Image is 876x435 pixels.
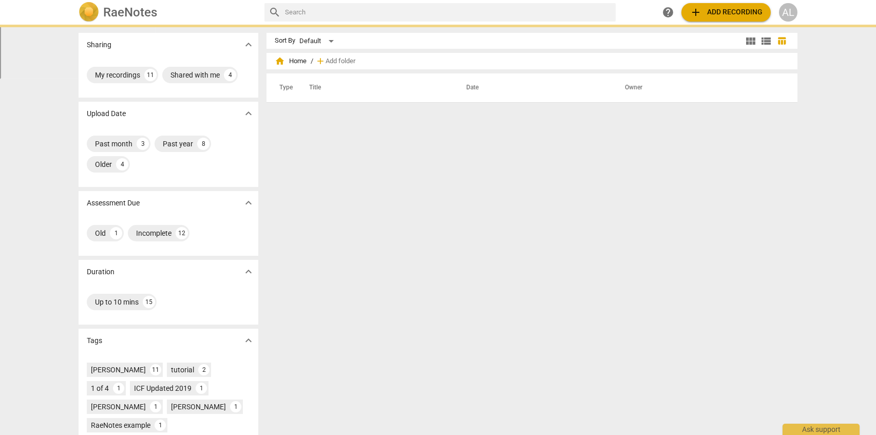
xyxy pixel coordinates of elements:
a: LogoRaeNotes [79,2,256,23]
p: Assessment Due [87,198,140,209]
span: help [662,6,674,18]
div: 1 [110,227,122,239]
span: add [315,56,326,66]
a: Help [659,3,677,22]
div: 1 [230,401,241,412]
div: tutorial [171,365,194,375]
h2: RaeNotes [103,5,157,20]
div: 1 of 4 [91,383,109,393]
button: Show more [241,333,256,348]
span: Add folder [326,58,355,65]
span: view_list [760,35,772,47]
th: Title [297,73,454,102]
span: expand_more [242,197,255,209]
button: List view [758,33,774,49]
th: Owner [613,73,787,102]
button: Upload [681,3,771,22]
div: Sort By [275,37,295,45]
th: Type [271,73,297,102]
div: ICF Updated 2019 [134,383,192,393]
span: expand_more [242,334,255,347]
span: / [311,58,313,65]
button: Table view [774,33,789,49]
div: 1 [155,420,166,431]
div: My recordings [95,70,140,80]
th: Date [454,73,613,102]
span: expand_more [242,39,255,51]
div: Past year [163,139,193,149]
p: Duration [87,267,115,277]
div: 2 [198,364,210,375]
div: Older [95,159,112,169]
span: add [690,6,702,18]
div: Incomplete [136,228,172,238]
div: 12 [176,227,188,239]
span: search [269,6,281,18]
div: 15 [143,296,155,308]
div: 8 [197,138,210,150]
div: 1 [150,401,161,412]
button: Tile view [743,33,758,49]
p: Upload Date [87,108,126,119]
span: home [275,56,285,66]
span: table_chart [777,36,787,46]
div: RaeNotes example [91,420,150,430]
div: 4 [224,69,236,81]
div: Past month [95,139,132,149]
div: 1 [196,383,207,394]
span: Add recording [690,6,763,18]
div: 11 [144,69,157,81]
div: [PERSON_NAME] [91,365,146,375]
input: Search [285,4,612,21]
p: Sharing [87,40,111,50]
span: expand_more [242,266,255,278]
div: 4 [116,158,128,171]
div: Shared with me [170,70,220,80]
span: view_module [745,35,757,47]
button: Show more [241,264,256,279]
div: 3 [137,138,149,150]
p: Tags [87,335,102,346]
button: Show more [241,106,256,121]
div: 1 [113,383,124,394]
button: AL [779,3,797,22]
div: Up to 10 mins [95,297,139,307]
button: Show more [241,37,256,52]
div: Ask support [783,424,860,435]
div: [PERSON_NAME] [171,402,226,412]
span: expand_more [242,107,255,120]
span: Home [275,56,307,66]
div: Old [95,228,106,238]
div: [PERSON_NAME] [91,402,146,412]
div: 11 [150,364,161,375]
img: Logo [79,2,99,23]
button: Show more [241,195,256,211]
div: Default [299,33,337,49]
